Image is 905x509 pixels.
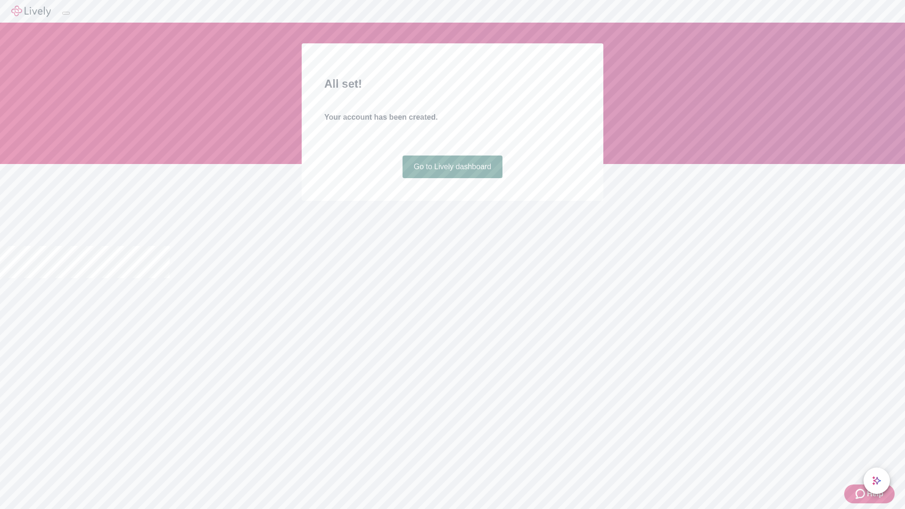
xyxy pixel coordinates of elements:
[844,484,895,503] button: Zendesk support iconHelp
[867,488,883,500] span: Help
[856,488,867,500] svg: Zendesk support icon
[864,468,890,494] button: chat
[872,476,881,485] svg: Lively AI Assistant
[324,75,581,92] h2: All set!
[403,156,503,178] a: Go to Lively dashboard
[11,6,51,17] img: Lively
[62,12,70,15] button: Log out
[324,112,581,123] h4: Your account has been created.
